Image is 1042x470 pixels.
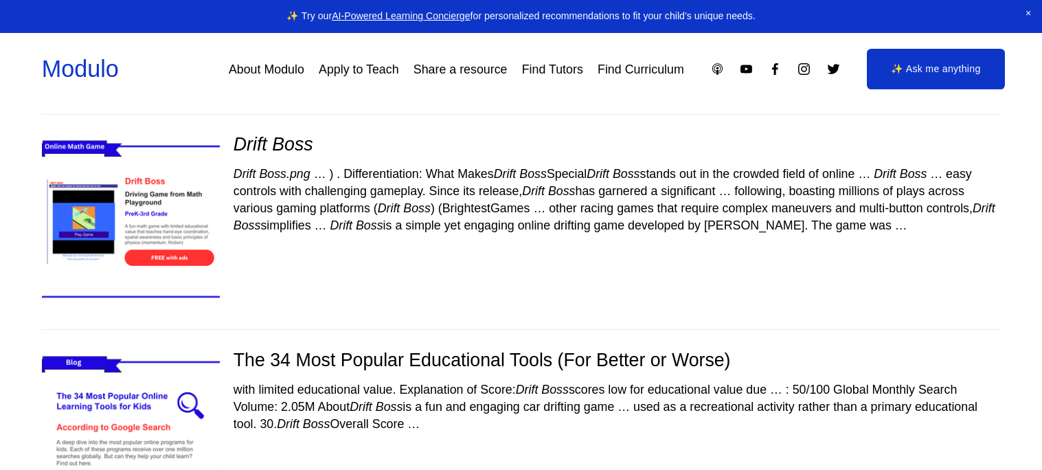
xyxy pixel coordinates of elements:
span: easy controls with challenging gameplay. Since its release, has garnered a significant [234,167,972,198]
a: Share a resource [414,57,508,82]
em: Boss [303,417,330,431]
a: Apple Podcasts [710,62,725,76]
em: Boss [900,167,927,181]
em: Boss [356,219,383,232]
em: Boss [541,383,569,396]
span: … [895,219,907,232]
span: … [770,383,782,396]
em: Drift [494,167,517,181]
span: is a simple yet engaging online drifting game developed by [PERSON_NAME]. The game was [330,219,892,232]
div: Drift Boss Drift Boss.png … ) . Differentiation: What MakesDrift BossSpecialDrift Bossstands out ... [42,115,1001,330]
a: Apply to Teach [319,57,399,82]
em: Drift [234,167,256,181]
span: … [930,167,942,181]
span: following, boasting millions of plays across various gaming platforms ( ) (BrightestGames [234,184,964,215]
em: Drift [234,134,267,155]
em: Boss [548,184,576,198]
a: About Modulo [229,57,304,82]
span: with limited educational value. Explanation of Score: scores low for educational value due [234,383,767,396]
div: The 34 Most Popular Educational Tools (For Better or Worse) [42,348,1001,372]
a: Find Tutors [522,57,583,82]
em: Drift [522,184,545,198]
em: Drift [277,417,299,431]
em: Drift [874,167,896,181]
a: Twitter [826,62,841,76]
a: Modulo [42,56,119,82]
span: … [533,201,545,215]
em: Boss [403,201,431,215]
em: Drift [516,383,539,396]
span: other racing games that require complex maneuvers and multi-button controls, simplifies [234,201,995,232]
a: ✨ Ask me anything [867,49,1006,90]
a: Instagram [797,62,811,76]
span: … [718,184,731,198]
span: … [315,219,327,232]
span: … [618,400,630,414]
span: used as a recreational activity rather than a primary educational tool. 30. Overall Score [234,400,977,431]
em: Drift [378,201,400,215]
em: Boss [613,167,640,181]
span: … [407,417,420,431]
em: Boss [234,219,261,232]
span: … [314,167,326,181]
span: … [858,167,870,181]
a: YouTube [739,62,754,76]
span: ) . Differentiation: What Makes Special stands out in the crowded field of online [329,167,854,181]
a: Find Curriculum [598,57,684,82]
em: Drift [350,400,372,414]
a: AI-Powered Learning Concierge [332,10,470,21]
em: Boss.png [259,167,310,181]
span: : 50/100 Global Monthly Search Volume: 2.05M About is a fun and engaging car drifting game [234,383,958,414]
em: Drift [973,201,995,215]
em: Drift [330,219,352,232]
em: Boss [376,400,403,414]
a: Facebook [768,62,782,76]
em: Boss [519,167,547,181]
em: Boss [272,134,313,155]
em: Drift [587,167,609,181]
